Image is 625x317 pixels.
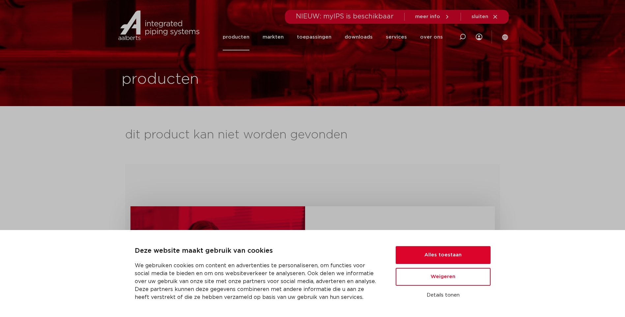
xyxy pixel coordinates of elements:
div: my IPS [476,24,482,50]
span: sluiten [471,14,488,19]
a: meer info [415,14,450,20]
span: meer info [415,14,440,19]
a: over ons [420,24,443,50]
a: sluiten [471,14,498,20]
p: Deze website maakt gebruik van cookies [135,246,380,256]
a: services [386,24,407,50]
span: NIEUW: myIPS is beschikbaar [296,13,394,20]
button: Alles toestaan [396,246,491,264]
a: downloads [345,24,373,50]
p: We gebruiken cookies om content en advertenties te personaliseren, om functies voor social media ... [135,262,380,301]
a: producten [223,24,249,50]
button: Weigeren [396,268,491,286]
nav: Menu [223,24,443,50]
button: Details tonen [396,290,491,301]
h1: producten [122,69,199,90]
p: dit product kan niet worden gevonden [125,127,373,143]
a: toepassingen [297,24,331,50]
a: markten [263,24,284,50]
